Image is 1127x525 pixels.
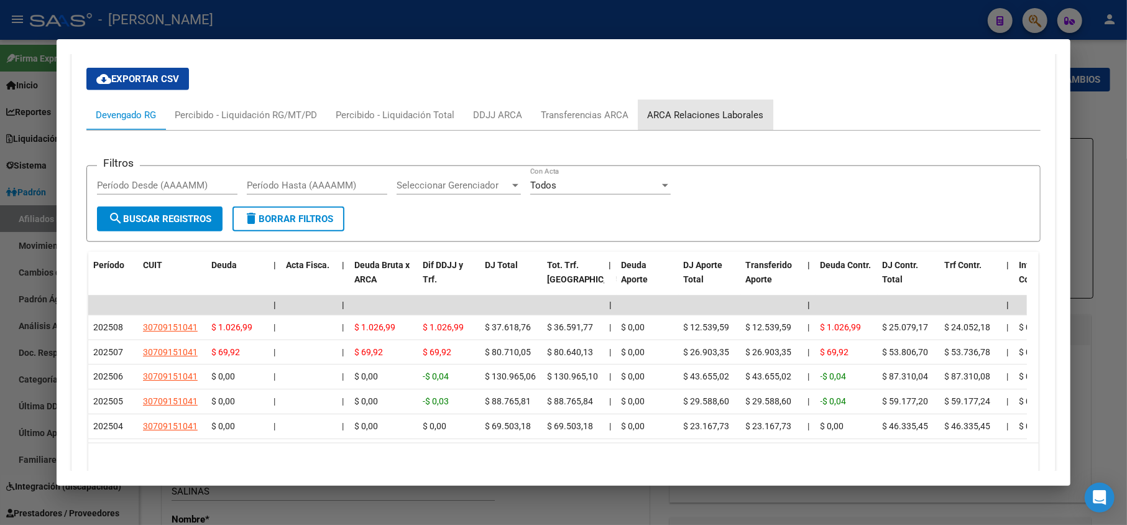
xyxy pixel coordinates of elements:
span: Intereses Contr. [1019,260,1057,284]
span: Deuda [211,260,237,270]
span: $ 88.765,81 [485,396,531,406]
span: $ 0,00 [1019,421,1043,431]
datatable-header-cell: Dif DDJJ y Trf. [418,252,480,307]
datatable-header-cell: DJ Contr. Total [878,252,940,307]
span: -$ 0,03 [423,396,449,406]
span: $ 80.710,05 [485,347,531,357]
span: DJ Contr. Total [883,260,919,284]
span: | [1007,300,1010,310]
span: Tot. Trf. [GEOGRAPHIC_DATA] [547,260,632,284]
span: $ 1.026,99 [354,322,395,332]
span: $ 36.591,77 [547,322,593,332]
datatable-header-cell: Deuda Contr. [816,252,878,307]
span: $ 29.588,60 [746,396,792,406]
span: 202504 [93,421,123,431]
span: Dif DDJJ y Trf. [423,260,463,284]
span: $ 23.167,73 [684,421,730,431]
span: Todos [530,180,556,191]
span: $ 23.167,73 [746,421,792,431]
span: | [342,322,344,332]
datatable-header-cell: | [269,252,281,307]
span: $ 0,00 [622,421,645,431]
span: 202505 [93,396,123,406]
span: 30709151041 [143,347,198,357]
div: Aportes y Contribuciones del Afiliado: 20371355570 [71,38,1056,504]
span: $ 0,00 [1019,322,1043,332]
div: Transferencias ARCA [541,108,629,122]
span: Seleccionar Gerenciador [397,180,510,191]
span: | [1007,260,1010,270]
span: $ 69.503,18 [547,421,593,431]
span: $ 0,00 [622,396,645,406]
span: $ 59.177,20 [883,396,929,406]
span: | [609,260,612,270]
div: Percibido - Liquidación Total [336,108,454,122]
span: Trf Contr. [945,260,982,270]
span: Período [93,260,124,270]
datatable-header-cell: Transferido Aporte [741,252,803,307]
span: Deuda Aporte [622,260,648,284]
span: | [1007,396,1009,406]
span: | [342,371,344,381]
span: $ 0,00 [354,371,378,381]
span: $ 130.965,06 [485,371,536,381]
span: $ 1.026,99 [821,322,862,332]
span: | [808,322,810,332]
datatable-header-cell: | [803,252,816,307]
span: | [609,421,611,431]
span: | [274,300,276,310]
span: 202508 [93,322,123,332]
button: Buscar Registros [97,207,223,231]
span: $ 26.903,35 [684,347,730,357]
span: | [808,260,811,270]
span: | [274,322,275,332]
span: DJ Total [485,260,518,270]
span: | [609,322,611,332]
span: $ 0,00 [1019,371,1043,381]
span: | [274,396,275,406]
span: $ 1.026,99 [423,322,464,332]
span: $ 0,00 [1019,396,1043,406]
span: $ 69,92 [821,347,849,357]
span: $ 26.903,35 [746,347,792,357]
span: Deuda Contr. [821,260,872,270]
span: 30709151041 [143,396,198,406]
span: $ 0,00 [622,371,645,381]
span: | [1007,322,1009,332]
span: $ 69,92 [354,347,383,357]
button: Borrar Filtros [232,207,344,231]
span: 202506 [93,371,123,381]
h3: Filtros [97,156,140,170]
datatable-header-cell: Intereses Contr. [1014,252,1077,307]
span: | [274,421,275,431]
span: $ 80.640,13 [547,347,593,357]
div: DDJJ ARCA [473,108,522,122]
span: $ 69,92 [211,347,240,357]
span: $ 53.806,70 [883,347,929,357]
span: | [609,396,611,406]
datatable-header-cell: DJ Total [480,252,542,307]
span: $ 87.310,08 [945,371,991,381]
button: Exportar CSV [86,68,189,90]
span: | [808,347,810,357]
span: Acta Fisca. [286,260,329,270]
span: | [342,260,344,270]
span: $ 12.539,59 [746,322,792,332]
span: $ 25.079,17 [883,322,929,332]
datatable-header-cell: Deuda Bruta x ARCA [349,252,418,307]
span: DJ Aporte Total [684,260,723,284]
span: CUIT [143,260,162,270]
span: $ 46.335,45 [945,421,991,431]
span: $ 43.655,02 [684,371,730,381]
span: | [808,421,810,431]
span: $ 12.539,59 [684,322,730,332]
span: Deuda Bruta x ARCA [354,260,410,284]
mat-icon: delete [244,211,259,226]
span: $ 0,00 [354,421,378,431]
span: Exportar CSV [96,73,179,85]
span: $ 29.588,60 [684,396,730,406]
span: | [808,371,810,381]
datatable-header-cell: | [1002,252,1014,307]
datatable-header-cell: Período [88,252,138,307]
span: | [1007,421,1009,431]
